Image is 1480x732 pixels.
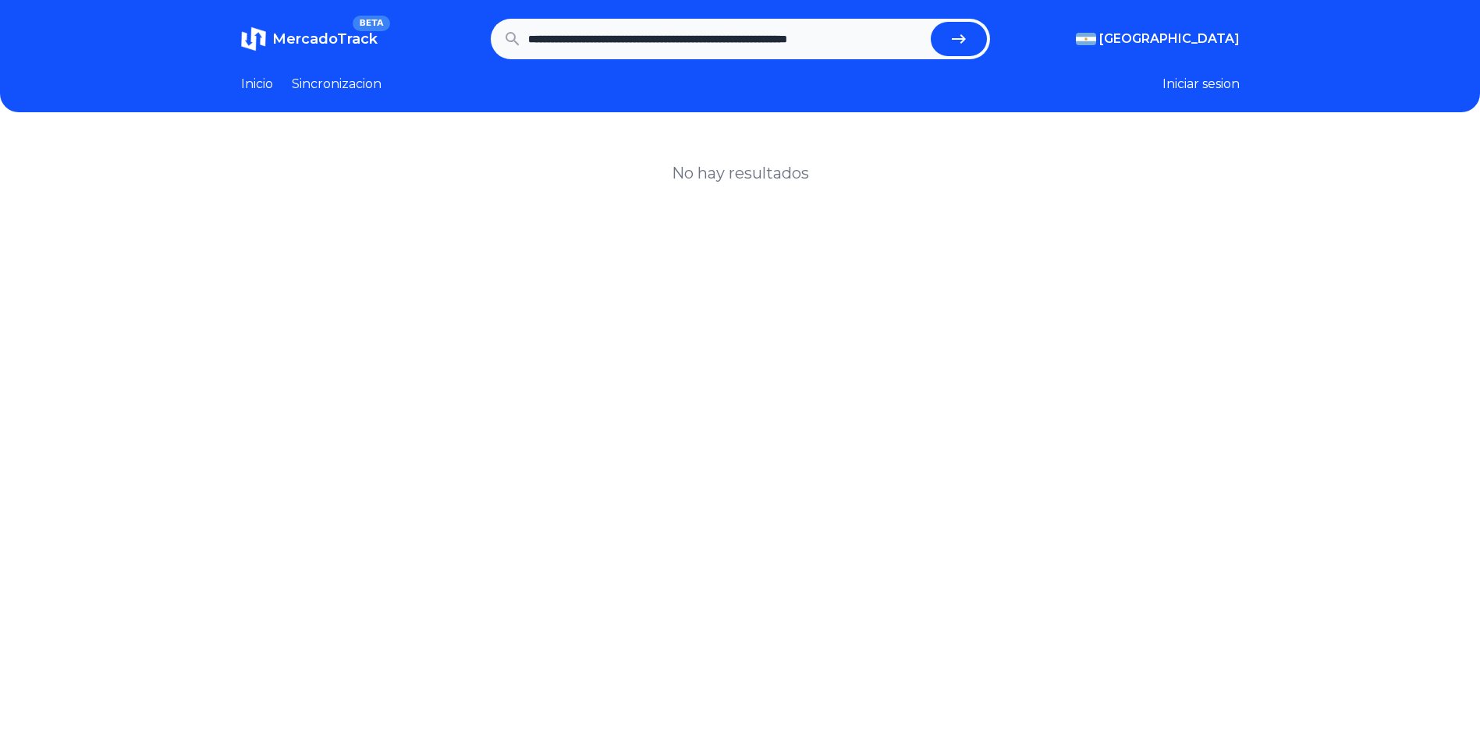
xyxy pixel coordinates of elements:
[241,27,378,51] a: MercadoTrackBETA
[241,27,266,51] img: MercadoTrack
[292,75,382,94] a: Sincronizacion
[1099,30,1240,48] span: [GEOGRAPHIC_DATA]
[1076,33,1096,45] img: Argentina
[672,162,809,184] h1: No hay resultados
[272,30,378,48] span: MercadoTrack
[241,75,273,94] a: Inicio
[353,16,389,31] span: BETA
[1162,75,1240,94] button: Iniciar sesion
[1076,30,1240,48] button: [GEOGRAPHIC_DATA]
